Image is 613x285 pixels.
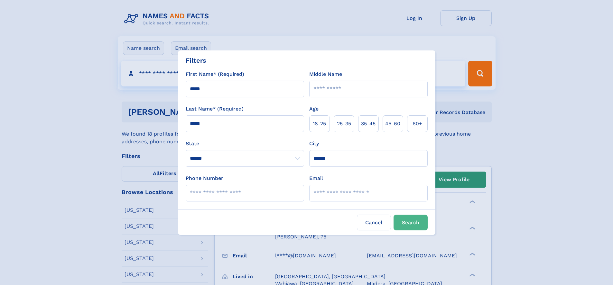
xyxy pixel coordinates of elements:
label: Middle Name [309,70,342,78]
div: Filters [186,56,206,65]
span: 45‑60 [385,120,400,128]
span: 18‑25 [313,120,326,128]
button: Search [394,215,428,230]
label: State [186,140,304,147]
span: 60+ [413,120,422,128]
label: Phone Number [186,174,223,182]
label: Last Name* (Required) [186,105,244,113]
label: Email [309,174,323,182]
label: Cancel [357,215,391,230]
span: 25‑35 [337,120,351,128]
span: 35‑45 [361,120,376,128]
label: Age [309,105,319,113]
label: First Name* (Required) [186,70,244,78]
label: City [309,140,319,147]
